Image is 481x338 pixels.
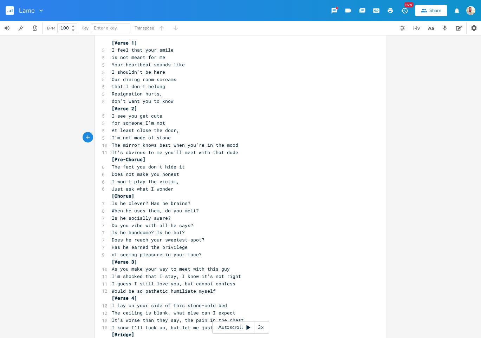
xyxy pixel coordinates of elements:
[112,156,145,163] span: [Pre-Chorus]
[112,76,176,82] span: Our dining room screams
[112,193,134,199] span: [Chorus]
[429,7,441,14] div: Share
[112,266,230,272] span: As you make your way to meet with this guy
[112,91,162,97] span: Resignation hurts,
[112,324,224,331] span: I know I'll fuck up, but let me just ask
[47,26,55,30] div: BPM
[112,259,137,265] span: [Verse 3]
[254,321,267,334] div: 3x
[112,222,193,228] span: Do you vibe with all he says?
[112,47,174,53] span: I feel that your smile
[112,40,137,46] span: [Verse 1]
[112,171,179,177] span: Does not make you honest
[112,310,235,316] span: The ceiling is blank, what else can I expect
[112,186,174,192] span: Just ask what I wonder
[112,142,238,148] span: The mirror knows best when you're in the mood
[82,26,89,30] div: Key
[112,237,204,243] span: Does he reach your sweetest spot?
[112,331,134,338] span: [Bridge]
[397,4,411,17] button: New
[112,134,171,141] span: I'm not made of stone
[112,54,165,60] span: is not meant for me
[94,25,117,31] span: Enter a key
[112,288,216,294] span: Would be so pathetic humiliate myself
[112,229,185,236] span: Is he handsome? Is he hot?
[466,6,475,15] img: Esteban Paiva
[112,200,190,206] span: Is he clever? Has he brains?
[112,69,165,75] span: I shouldn't be here
[112,215,171,221] span: Is he socially aware?
[112,317,244,323] span: It's worse than they say, the pain in the chest
[112,273,241,279] span: I'm shocked that I stay, I know it's not right
[112,149,238,155] span: It's obvious to me you'll meet with that dude
[112,280,235,287] span: I guess I still love you, but cannot confess
[112,105,137,112] span: [Verse 2]
[112,120,165,126] span: for someone I'm not
[112,302,227,309] span: I lay on your side of this stone-cold bed
[112,83,165,90] span: that I don't belong
[415,5,447,16] button: Share
[112,113,162,119] span: I see you get cute
[112,178,179,185] span: I won't play the victim,
[404,2,414,7] div: New
[112,164,185,170] span: The fact you don't hide it
[112,98,174,104] span: don't want you to know
[112,127,179,133] span: At least close the door,
[112,244,188,250] span: Has he earned the privilege
[135,26,154,30] div: Transpose
[112,251,202,258] span: of seeing pleasure in your face?
[19,7,35,14] span: Lame
[212,321,269,334] div: Autoscroll
[112,295,137,301] span: [Verse 4]
[112,207,199,214] span: When he uses them, do you melt?
[112,61,185,68] span: Your heartbeat sounds like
